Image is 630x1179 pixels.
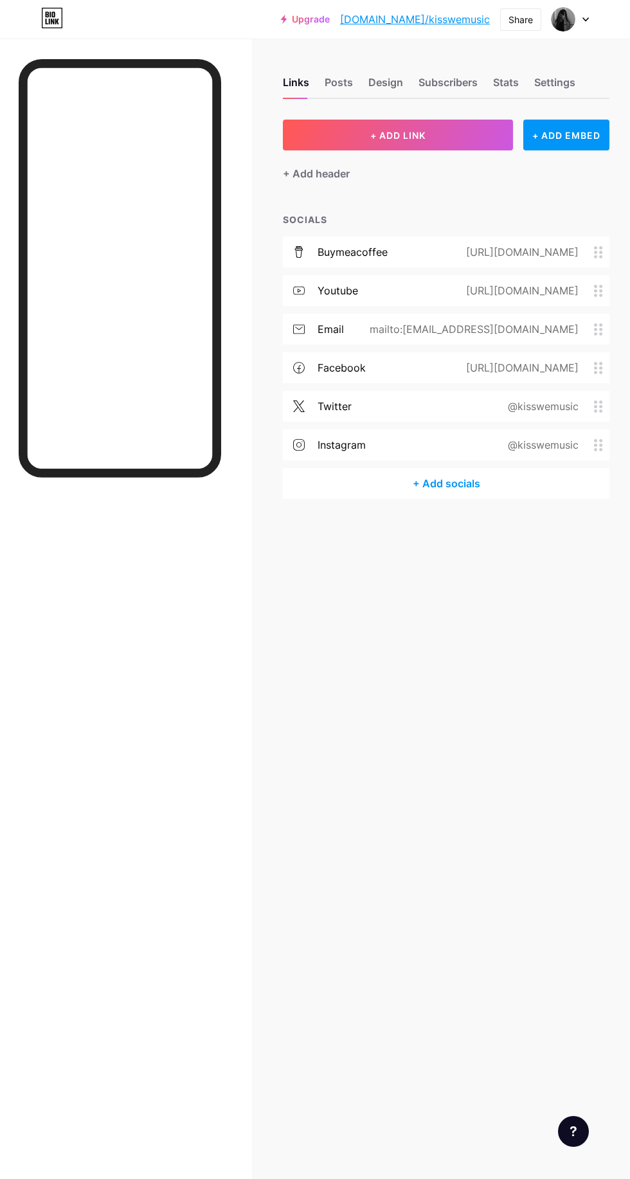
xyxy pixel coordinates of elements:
[325,75,353,98] div: Posts
[487,399,594,414] div: @kisswemusic
[487,437,594,453] div: @kisswemusic
[523,120,609,150] div: + ADD EMBED
[368,75,403,98] div: Design
[318,437,366,453] div: instagram
[446,283,594,298] div: [URL][DOMAIN_NAME]
[509,13,533,26] div: Share
[551,7,575,32] img: kisswemusic
[318,244,388,260] div: buymeacoffee
[318,283,358,298] div: youtube
[281,14,330,24] a: Upgrade
[534,75,575,98] div: Settings
[349,321,594,337] div: mailto:[EMAIL_ADDRESS][DOMAIN_NAME]
[283,75,309,98] div: Links
[283,166,350,181] div: + Add header
[340,12,490,27] a: [DOMAIN_NAME]/kisswemusic
[370,130,426,141] span: + ADD LINK
[318,321,344,337] div: email
[283,213,609,226] div: SOCIALS
[446,244,594,260] div: [URL][DOMAIN_NAME]
[419,75,478,98] div: Subscribers
[283,468,609,499] div: + Add socials
[318,360,366,375] div: facebook
[493,75,519,98] div: Stats
[446,360,594,375] div: [URL][DOMAIN_NAME]
[318,399,352,414] div: twitter
[283,120,513,150] button: + ADD LINK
